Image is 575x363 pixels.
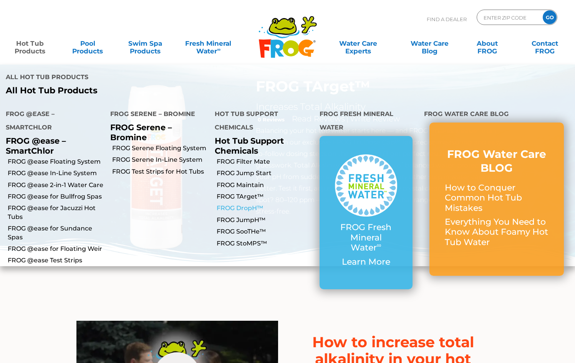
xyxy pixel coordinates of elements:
a: FROG @ease for Sundance Spas [8,224,104,242]
p: FROG Serene – Bromine [110,123,203,142]
a: AboutFROG [465,36,510,51]
p: Everything You Need to Know About Foamy Hot Tub Water [445,217,548,247]
a: FROG Filter Mate [217,157,313,166]
a: FROG SooTHe™ [217,227,313,236]
a: FROG Test Strips for Hot Tubs [112,167,209,176]
a: All Hot Tub Products [6,86,282,96]
input: GO [543,10,557,24]
a: FROG JumpH™ [217,216,313,224]
a: ContactFROG [522,36,567,51]
sup: ∞ [217,46,220,52]
input: Zip Code Form [483,12,535,23]
a: FROG Maintain [217,181,313,189]
a: PoolProducts [65,36,110,51]
sup: ∞ [377,241,381,249]
a: FROG Serene In-Line System [112,156,209,164]
h4: FROG Serene – Bromine [110,107,203,123]
a: FROG @ease In-Line System [8,169,104,177]
h4: FROG Water Care Blog [424,107,569,123]
p: How to Conquer Common Hot Tub Mistakes [445,183,548,213]
a: FROG @ease for Jacuzzi Hot Tubs [8,204,104,221]
h3: FROG Water Care BLOG [445,147,548,175]
a: FROG @ease for Bullfrog Spas [8,192,104,201]
a: Water CareExperts [322,36,394,51]
a: Swim SpaProducts [123,36,168,51]
p: Learn More [335,257,397,267]
h4: Hot Tub Support Chemicals [215,107,308,136]
a: Water CareBlog [408,36,452,51]
a: FROG @ease Test Strips [8,256,104,265]
a: Fresh MineralWater∞ [181,36,237,51]
h4: FROG Fresh Mineral Water [320,107,413,136]
h4: All Hot Tub Products [6,70,282,86]
a: FROG @ease for Floating Weir [8,245,104,253]
a: FROG TArget™ [217,192,313,201]
p: Find A Dealer [427,10,467,29]
a: Hot TubProducts [8,36,53,51]
a: FROG @ease 2-in-1 Water Care [8,181,104,189]
a: FROG DropH™ [217,204,313,212]
a: FROG StoMPS™ [217,239,313,248]
a: FROG Water Care BLOG How to Conquer Common Hot Tub Mistakes Everything You Need to Know About Foa... [445,147,548,251]
h4: FROG @ease – SmartChlor [6,107,99,136]
a: FROG Serene Floating System [112,144,209,152]
p: FROG @ease – SmartChlor [6,136,99,155]
a: Hot Tub Support Chemicals [215,136,284,155]
a: FROG @ease Floating System [8,157,104,166]
p: FROG Fresh Mineral Water [335,222,397,253]
a: FROG Fresh Mineral Water∞ Learn More [335,154,397,271]
a: FROG Jump Start [217,169,313,177]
